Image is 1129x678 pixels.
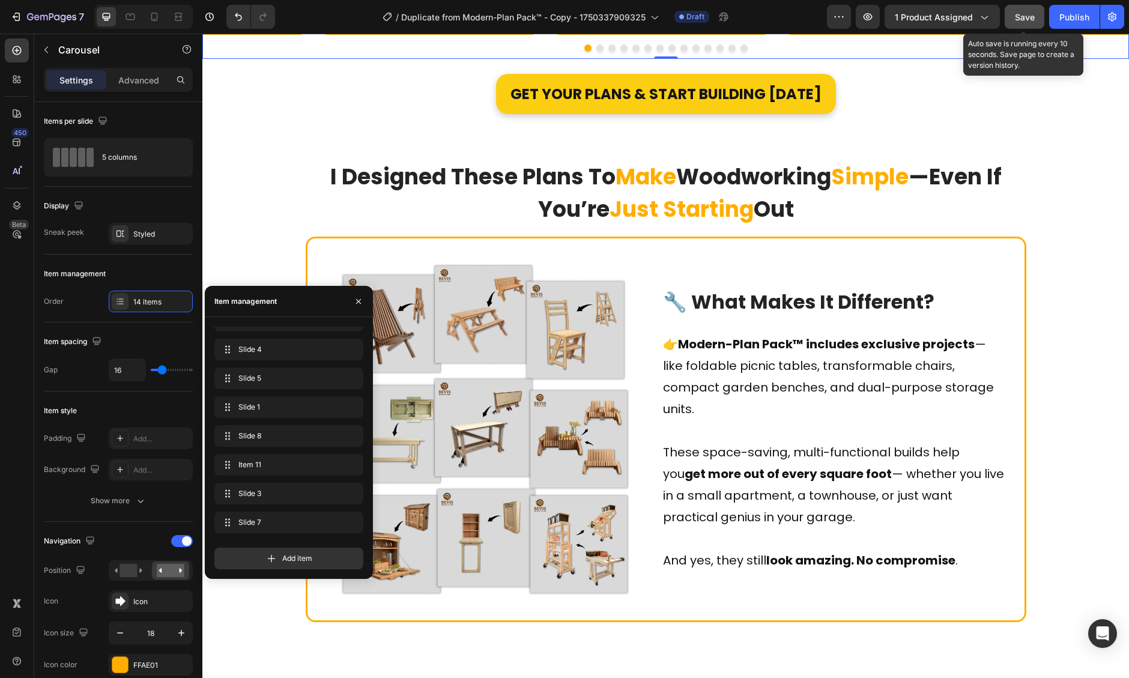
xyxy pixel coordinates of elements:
[44,659,77,670] div: Icon color
[226,5,275,29] div: Undo/Redo
[5,5,89,29] button: 7
[44,365,58,375] div: Gap
[461,408,802,494] p: These space-saving, multi-functional builds help you — whether you live in a small apartment, a t...
[476,302,772,319] strong: Modern-Plan Pack™ includes exclusive projects
[111,224,455,568] img: gempages_541877303114728622-44cb7223-80c3-4220-aca9-1ab1fd1b8b62.png
[44,563,88,579] div: Position
[133,596,190,607] div: Icon
[238,431,334,441] span: Slide 8
[11,128,29,138] div: 450
[44,334,104,350] div: Item spacing
[133,434,190,444] div: Add...
[294,40,634,80] a: Get YOUR Plans & Start Building [DATE]
[895,11,973,23] span: 1 product assigned
[44,596,58,607] div: Icon
[79,10,84,24] p: 7
[133,660,190,671] div: FFAE01
[44,462,102,478] div: Background
[564,518,753,535] strong: look amazing. No compromise
[44,296,64,307] div: Order
[59,74,93,86] p: Settings
[282,553,312,564] span: Add item
[407,160,551,191] span: Just Starting
[44,625,91,641] div: Icon size
[461,516,802,537] p: And yes, they still .
[44,490,193,512] button: Show more
[461,300,802,386] p: 👉 — like foldable picnic tables, transformable chairs, compact garden benches, and dual-purpose s...
[91,495,147,507] div: Show more
[238,517,334,528] span: Slide 7
[1088,619,1117,648] div: Open Intercom Messenger
[44,533,97,549] div: Navigation
[9,220,29,229] div: Beta
[401,11,646,23] span: Duplicate from Modern-Plan Pack™ - Copy - 1750337909325
[1005,5,1044,29] button: Save
[885,5,1000,29] button: 1 product assigned
[202,34,1129,678] iframe: Design area
[44,114,110,130] div: Items per slide
[133,465,190,476] div: Add...
[1015,12,1035,22] span: Save
[1059,11,1089,23] div: Publish
[686,11,704,22] span: Draft
[482,432,689,449] strong: get more out of every square foot
[102,144,175,171] div: 5 columns
[44,431,88,447] div: Padding
[214,296,277,307] div: Item management
[238,373,334,384] span: Slide 5
[238,459,334,470] span: Item 11
[133,297,190,307] div: 14 items
[44,198,86,214] div: Display
[44,268,106,279] div: Item management
[133,229,190,240] div: Styled
[1049,5,1100,29] button: Publish
[103,126,824,193] h2: I Designed These Plans To Woodworking —Even If You’re Out
[308,47,619,73] p: Get YOUR Plans & Start Building [DATE]
[238,402,334,413] span: Slide 1
[459,253,803,284] h2: 🔧 What Makes It Different?
[238,344,334,355] span: Slide 4
[396,11,399,23] span: /
[58,43,160,57] p: Carousel
[118,74,159,86] p: Advanced
[413,128,474,159] span: Make
[629,128,706,159] span: Simple
[44,405,77,416] div: Item style
[44,227,84,238] div: Sneak peek
[109,359,145,381] input: Auto
[238,488,334,499] span: Slide 3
